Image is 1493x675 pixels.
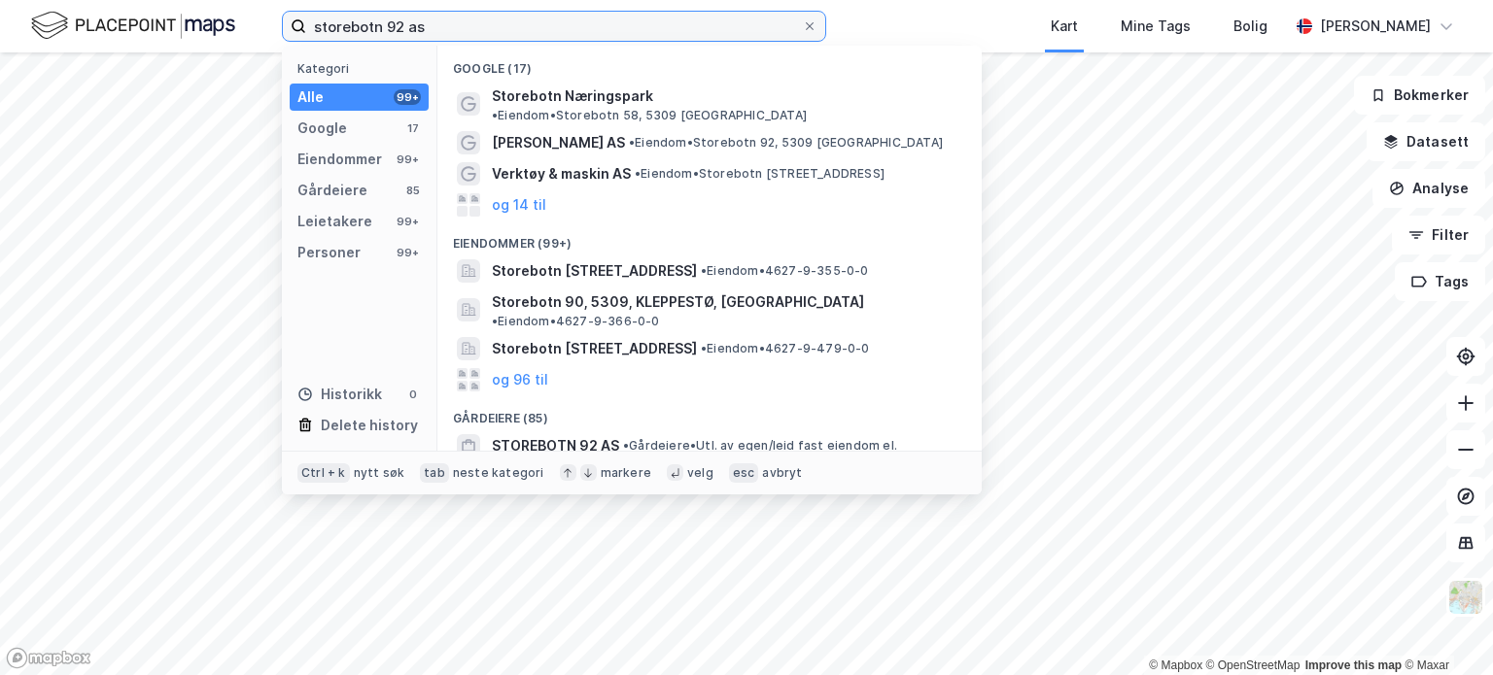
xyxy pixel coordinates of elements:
[297,463,350,483] div: Ctrl + k
[1396,582,1493,675] iframe: Chat Widget
[354,465,405,481] div: nytt søk
[394,214,421,229] div: 99+
[297,210,372,233] div: Leietakere
[437,395,982,430] div: Gårdeiere (85)
[297,148,382,171] div: Eiendommer
[1305,658,1402,672] a: Improve this map
[1051,15,1078,38] div: Kart
[394,152,421,167] div: 99+
[635,166,885,182] span: Eiendom • Storebotn [STREET_ADDRESS]
[492,193,546,217] button: og 14 til
[492,290,864,314] span: Storebotn 90, 5309, KLEPPESTØ, [GEOGRAPHIC_DATA]
[492,84,653,108] span: Storebotn Næringspark
[297,241,361,264] div: Personer
[629,135,943,151] span: Eiendom • Storebotn 92, 5309 [GEOGRAPHIC_DATA]
[1372,169,1485,208] button: Analyse
[492,108,807,123] span: Eiendom • Storebotn 58, 5309 [GEOGRAPHIC_DATA]
[31,9,235,43] img: logo.f888ab2527a4732fd821a326f86c7f29.svg
[762,465,802,481] div: avbryt
[1121,15,1191,38] div: Mine Tags
[1354,76,1485,115] button: Bokmerker
[701,341,870,356] span: Eiendom • 4627-9-479-0-0
[420,463,449,483] div: tab
[1320,15,1431,38] div: [PERSON_NAME]
[405,387,421,402] div: 0
[297,383,382,406] div: Historikk
[321,414,418,437] div: Delete history
[297,117,347,140] div: Google
[701,263,707,278] span: •
[492,108,498,122] span: •
[623,438,629,453] span: •
[701,341,707,355] span: •
[701,263,869,279] span: Eiendom • 4627-9-355-0-0
[492,314,498,328] span: •
[405,183,421,198] div: 85
[1396,582,1493,675] div: Kontrollprogram for chat
[623,438,897,454] span: Gårdeiere • Utl. av egen/leid fast eiendom el.
[6,647,91,669] a: Mapbox homepage
[492,434,619,457] span: STOREBOTN 92 AS
[405,120,421,136] div: 17
[635,166,641,181] span: •
[437,220,982,255] div: Eiendommer (99+)
[687,465,713,481] div: velg
[306,12,802,41] input: Søk på adresse, matrikkel, gårdeiere, leietakere eller personer
[601,465,651,481] div: markere
[1367,122,1485,161] button: Datasett
[394,89,421,105] div: 99+
[1233,15,1267,38] div: Bolig
[1149,658,1202,672] a: Mapbox
[492,314,660,329] span: Eiendom • 4627-9-366-0-0
[297,179,367,202] div: Gårdeiere
[297,61,429,76] div: Kategori
[453,465,544,481] div: neste kategori
[1395,262,1485,301] button: Tags
[492,259,697,283] span: Storebotn [STREET_ADDRESS]
[492,131,625,154] span: [PERSON_NAME] AS
[297,85,324,109] div: Alle
[492,162,631,186] span: Verktøy & maskin AS
[729,463,759,483] div: esc
[394,245,421,260] div: 99+
[629,135,635,150] span: •
[1392,216,1485,254] button: Filter
[1206,658,1301,672] a: OpenStreetMap
[437,46,982,81] div: Google (17)
[1447,579,1484,616] img: Z
[492,337,697,360] span: Storebotn [STREET_ADDRESS]
[492,368,548,391] button: og 96 til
